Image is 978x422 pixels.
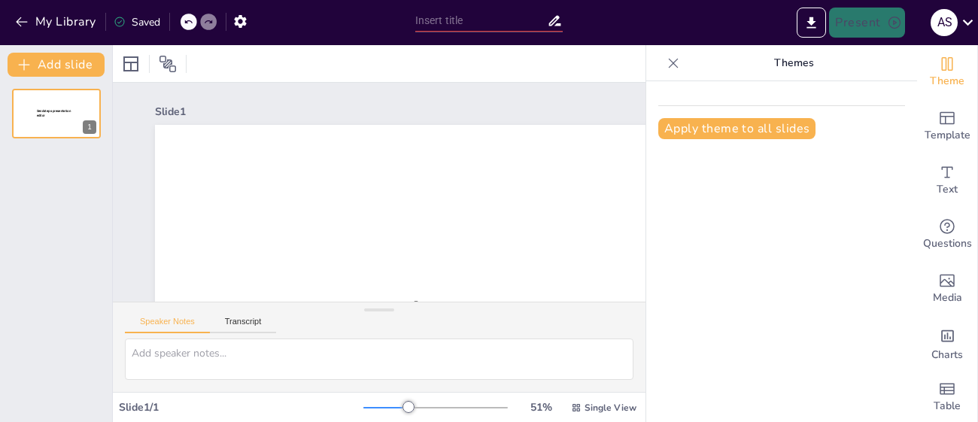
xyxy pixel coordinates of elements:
[923,235,972,252] span: Questions
[83,120,96,134] div: 1
[925,127,970,144] span: Template
[11,10,102,34] button: My Library
[930,73,964,90] span: Theme
[119,400,363,414] div: Slide 1 / 1
[585,402,636,414] span: Single View
[685,45,902,81] p: Themes
[937,181,958,198] span: Text
[931,9,958,36] div: A S
[917,99,977,153] div: Add ready made slides
[8,53,105,77] button: Add slide
[917,208,977,262] div: Get real-time input from your audience
[829,8,904,38] button: Present
[415,10,548,32] input: Insert title
[658,118,816,139] button: Apply theme to all slides
[797,8,826,38] button: Export to PowerPoint
[931,8,958,38] button: A S
[155,105,731,119] div: Slide 1
[933,290,962,306] span: Media
[934,398,961,414] span: Table
[359,297,643,366] span: Sendsteps presentation editor
[12,89,101,138] div: 1
[114,15,160,29] div: Saved
[523,400,559,414] div: 51 %
[917,153,977,208] div: Add text boxes
[917,262,977,316] div: Add images, graphics, shapes or video
[917,316,977,370] div: Add charts and graphs
[917,45,977,99] div: Change the overall theme
[159,55,177,73] span: Position
[119,52,143,76] div: Layout
[37,109,71,117] span: Sendsteps presentation editor
[210,317,277,333] button: Transcript
[125,317,210,333] button: Speaker Notes
[931,347,963,363] span: Charts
